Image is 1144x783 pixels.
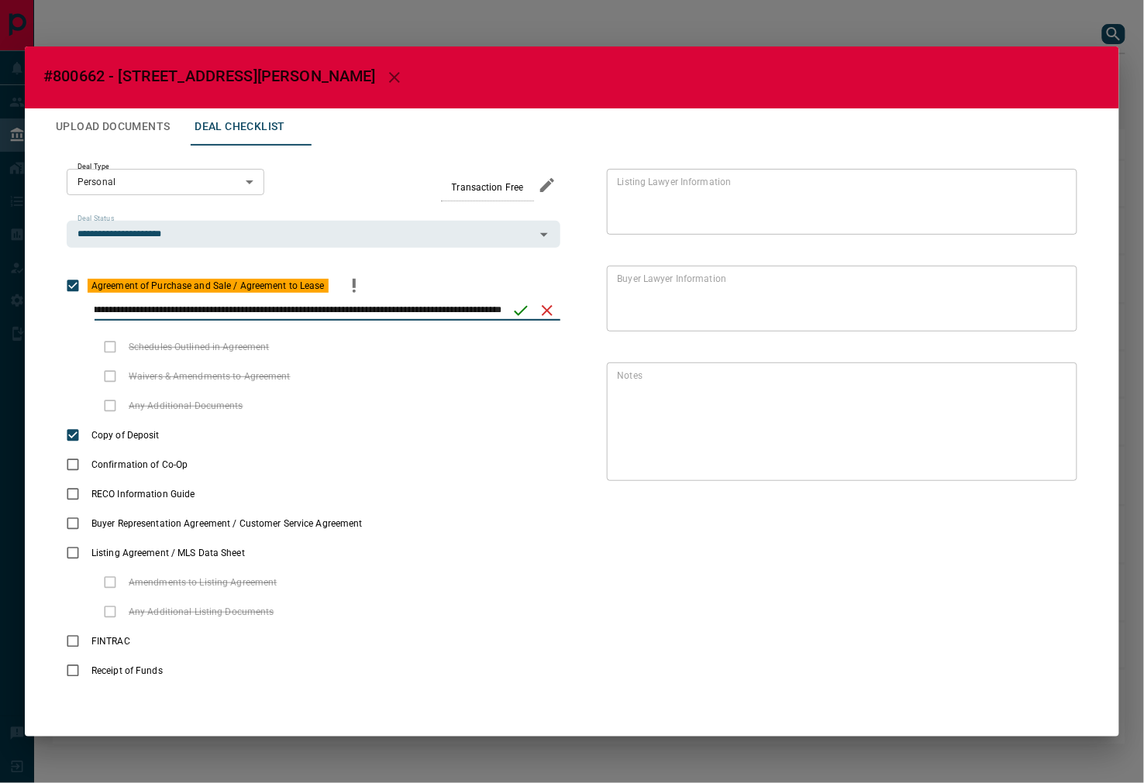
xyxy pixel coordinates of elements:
button: cancel [534,297,560,324]
textarea: text field [618,176,1060,228]
label: Deal Type [78,162,109,172]
span: FINTRAC [88,634,134,648]
span: Confirmation of Co-Op [88,458,191,472]
label: Deal Status [78,214,114,224]
button: Deal Checklist [182,108,298,146]
span: #800662 - [STREET_ADDRESS][PERSON_NAME] [43,67,376,85]
span: Receipt of Funds [88,664,167,678]
span: Any Additional Documents [125,399,247,413]
button: Upload Documents [43,108,182,146]
textarea: text field [618,369,1060,475]
div: Personal [67,169,264,195]
span: Listing Agreement / MLS Data Sheet [88,546,249,560]
button: edit [534,172,560,198]
span: Schedules Outlined in Agreement [125,340,274,354]
span: Agreement of Purchase and Sale / Agreement to Lease [88,279,329,293]
span: Waivers & Amendments to Agreement [125,369,295,383]
button: save [508,297,534,324]
button: Open [533,224,555,246]
span: Amendments to Listing Agreement [125,575,281,589]
span: Any Additional Listing Documents [125,605,278,619]
input: checklist input [95,300,501,321]
span: Copy of Deposit [88,428,164,442]
textarea: text field [618,273,1060,325]
span: Buyer Representation Agreement / Customer Service Agreement [88,517,367,531]
button: priority [341,271,367,300]
span: RECO Information Guide [88,487,198,501]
